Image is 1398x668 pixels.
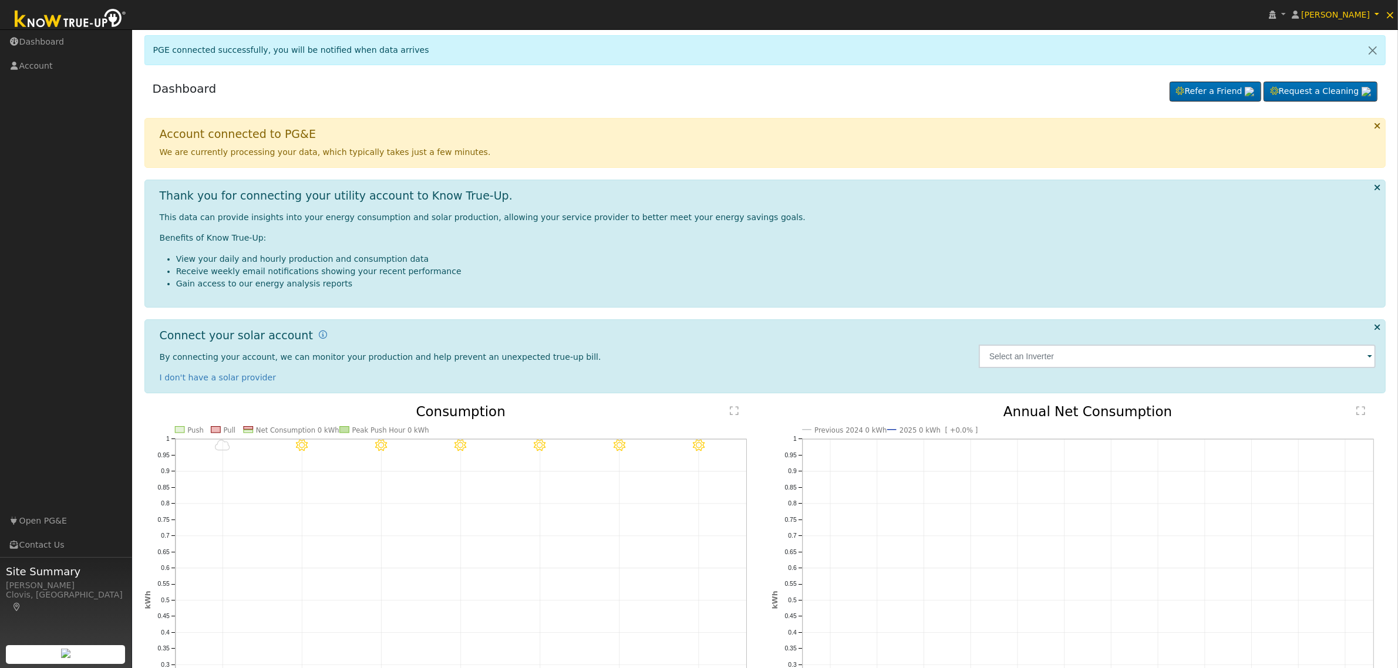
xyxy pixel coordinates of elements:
[176,265,1376,278] li: Receive weekly email notifications showing your recent performance
[6,579,126,592] div: [PERSON_NAME]
[160,212,806,222] span: This data can provide insights into your energy consumption and solar production, allowing your s...
[454,440,467,452] i: 10/02 - MostlyClear
[161,468,170,475] text: 0.9
[160,147,491,157] span: We are currently processing your data, which typically takes just a few minutes.
[153,82,217,96] a: Dashboard
[157,581,170,588] text: 0.55
[166,436,170,443] text: 1
[693,440,705,452] i: 10/05 - MostlyClear
[160,127,316,141] h1: Account connected to PG&E
[144,35,1386,65] div: PGE connected successfully, you will be notified when data arrives
[784,581,797,588] text: 0.55
[788,532,797,539] text: 0.7
[157,517,170,523] text: 0.75
[1362,87,1371,96] img: retrieve
[416,404,505,419] text: Consumption
[1301,10,1370,19] span: [PERSON_NAME]
[793,436,797,443] text: 1
[534,440,547,452] i: 10/03 - MostlyClear
[900,426,978,434] text: 2025 0 kWh [ +0.0% ]
[176,278,1376,290] li: Gain access to our energy analysis reports
[160,189,513,203] h1: Thank you for connecting your utility account to Know True-Up.
[176,253,1376,265] li: View your daily and hourly production and consumption data
[784,484,797,491] text: 0.85
[6,564,126,579] span: Site Summary
[161,629,170,636] text: 0.4
[296,440,308,452] i: 9/30 - Clear
[12,602,22,612] a: Map
[788,629,797,636] text: 0.4
[788,662,797,668] text: 0.3
[1245,87,1254,96] img: retrieve
[161,597,170,603] text: 0.5
[157,646,170,652] text: 0.35
[161,500,170,507] text: 0.8
[1357,406,1366,416] text: 
[788,565,797,571] text: 0.6
[157,452,170,458] text: 0.95
[1170,82,1261,102] a: Refer a Friend
[788,468,797,475] text: 0.9
[160,329,313,342] h1: Connect your solar account
[352,426,429,434] text: Peak Push Hour 0 kWh
[157,549,170,555] text: 0.65
[143,591,152,609] text: kWh
[161,565,170,571] text: 0.6
[784,613,797,620] text: 0.45
[979,345,1376,368] input: Select an Inverter
[160,352,601,362] span: By connecting your account, we can monitor your production and help prevent an unexpected true-up...
[375,440,388,452] i: 10/01 - Clear
[256,426,339,434] text: Net Consumption 0 kWh
[6,589,126,613] div: Clovis, [GEOGRAPHIC_DATA]
[215,440,230,452] i: 9/29 - MostlyCloudy
[788,500,797,507] text: 0.8
[784,452,797,458] text: 0.95
[614,440,626,452] i: 10/04 - Clear
[788,597,797,603] text: 0.5
[814,426,887,434] text: Previous 2024 0 kWh
[784,646,797,652] text: 0.35
[161,662,170,668] text: 0.3
[1264,82,1377,102] a: Request a Cleaning
[1385,8,1395,22] span: ×
[9,6,132,33] img: Know True-Up
[161,532,170,539] text: 0.7
[784,517,797,523] text: 0.75
[160,373,277,382] a: I don't have a solar provider
[1360,36,1385,65] a: Close
[157,484,170,491] text: 0.85
[160,232,1376,244] p: Benefits of Know True-Up:
[1003,404,1172,419] text: Annual Net Consumption
[770,591,779,609] text: kWh
[784,549,797,555] text: 0.65
[223,426,235,434] text: Pull
[730,406,739,416] text: 
[187,426,204,434] text: Push
[61,649,70,658] img: retrieve
[157,613,170,620] text: 0.45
